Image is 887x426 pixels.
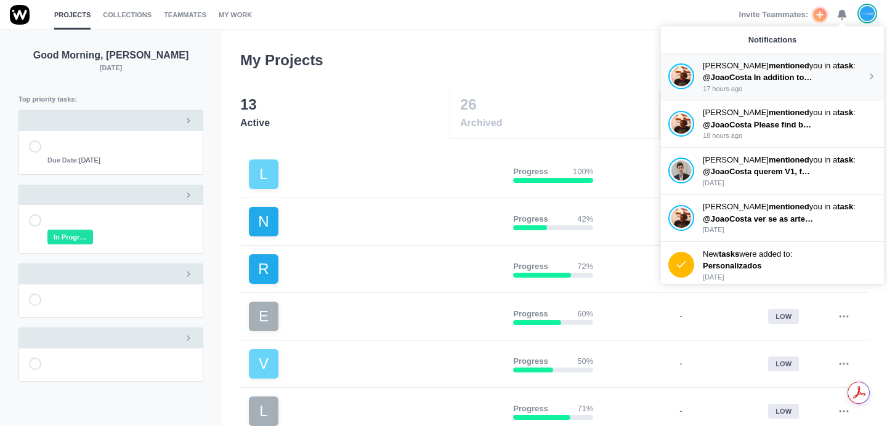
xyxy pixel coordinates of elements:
[703,248,877,260] p: New were added to:
[249,207,278,236] div: N
[769,108,809,117] strong: mentioned
[679,310,682,323] p: -
[577,403,593,415] p: 71%
[837,108,853,117] strong: task
[679,358,682,370] p: -
[837,202,853,211] strong: task
[748,34,797,46] p: Notifications
[703,272,877,283] p: [DATE]
[668,201,877,235] a: Antonio Lopes [PERSON_NAME]mentionedyou in atask: @JoaoCosta ver se as artes finais estão bem. Ve...
[240,49,323,71] h3: My Projects
[513,403,548,415] p: Progress
[739,9,808,21] span: Invite Teammates:
[668,60,877,94] a: Antonio Lopes [PERSON_NAME]mentionedyou in atask: @JoaoCosta In addition to my email below, could...
[768,309,799,324] div: low
[703,107,877,119] p: [PERSON_NAME] you in a :
[668,154,877,188] a: Pedro Lopes [PERSON_NAME]mentionedyou in atask: @JoaoCosta querem V1, fundo preto, letras brancas...
[18,48,203,63] p: Good Morning, [PERSON_NAME]
[240,94,449,116] p: 13
[513,213,548,225] p: Progress
[837,155,853,164] strong: task
[249,254,278,284] div: R
[249,302,503,331] a: E
[18,94,203,105] p: Top priority tasks:
[671,113,691,134] img: Antonio Lopes
[769,155,809,164] strong: mentioned
[703,178,877,188] p: [DATE]
[703,60,867,72] p: [PERSON_NAME] you in a :
[47,230,93,245] span: In Progress
[703,201,877,213] p: [PERSON_NAME] you in a :
[768,356,799,372] div: low
[703,225,877,235] p: [DATE]
[668,107,877,141] a: Antonio Lopes [PERSON_NAME]mentionedyou in atask: @JoaoCosta Please find below the comment of our...
[573,166,593,178] p: 100%
[671,66,691,87] img: Antonio Lopes
[249,254,503,284] a: R
[577,308,593,320] p: 60%
[703,84,867,94] p: 17 hours ago
[47,156,79,164] strong: Due Date:
[460,116,658,131] span: Archived
[249,159,503,189] a: L
[513,308,548,320] p: Progress
[240,116,449,131] span: Active
[668,248,877,283] a: Newtaskswere added to: Personalizados [DATE]
[577,213,593,225] p: 42%
[577,260,593,273] p: 72%
[768,404,799,419] div: low
[249,396,278,426] div: L
[249,396,503,426] a: L
[860,6,875,22] img: João Tosta
[513,166,548,178] p: Progress
[719,249,739,259] strong: tasks
[671,207,691,228] img: Antonio Lopes
[47,155,100,166] span: [DATE]
[703,131,877,141] p: 18 hours ago
[249,159,278,189] div: L
[249,349,503,379] a: V
[679,405,682,417] p: -
[513,260,548,273] p: Progress
[10,5,30,25] img: winio
[837,61,853,70] strong: task
[703,154,877,166] p: [PERSON_NAME] you in a :
[769,61,809,70] strong: mentioned
[703,260,814,272] p: Personalizados
[769,202,809,211] strong: mentioned
[249,349,278,379] div: V
[577,355,593,368] p: 50%
[18,63,203,73] p: [DATE]
[249,207,503,236] a: N
[249,302,278,331] div: E
[513,355,548,368] p: Progress
[460,94,658,116] p: 26
[671,160,691,181] img: Pedro Lopes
